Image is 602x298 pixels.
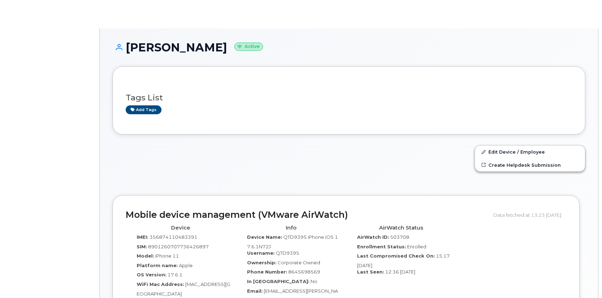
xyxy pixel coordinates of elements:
[247,259,277,266] label: Ownership:
[247,269,287,275] label: Phone Number:
[247,278,310,285] label: In [GEOGRAPHIC_DATA]:
[137,271,166,278] label: OS Version:
[311,278,317,284] span: No
[126,93,572,102] h3: Tags List
[276,250,299,256] span: QTD9395
[148,244,209,249] span: 8901260707736426897
[137,253,154,259] label: Model:
[247,250,275,256] label: Username:
[155,253,179,259] span: iPhone 11
[357,243,406,250] label: Enrollment Status:
[247,234,282,241] label: Device Name:
[288,269,320,275] span: 8645698569
[126,105,162,114] a: Add tags
[179,263,193,268] span: Apple
[137,243,147,250] label: SIM:
[137,262,178,269] label: Platform name:
[390,234,409,240] span: 503708
[357,234,389,241] label: AirWatch ID:
[137,234,148,241] label: IMEI:
[493,208,567,222] div: Data fetched at 13:23 [DATE]
[247,288,263,294] label: Email:
[385,269,415,275] span: 12:36 [DATE]
[241,225,341,231] h4: Info
[234,43,263,51] small: Active
[137,281,184,288] label: WiFi Mac Address:
[137,281,230,297] span: [MAC_ADDRESS][GEOGRAPHIC_DATA]
[278,260,320,265] span: Corporate Owned
[475,159,585,171] a: Create Helpdesk Submission
[475,145,585,158] a: Edit Device / Employee
[168,272,182,277] span: 17.6.1
[126,210,488,220] h2: Mobile device management (VMware AirWatch)
[351,225,451,231] h4: AirWatch Status
[113,41,585,54] h1: [PERSON_NAME]
[407,244,426,249] span: Enrolled
[357,253,450,268] span: 15:17 [DATE]
[131,225,231,231] h4: Device
[357,269,384,275] label: Last Seen:
[357,253,435,259] label: Last Compromised Check On:
[247,234,338,249] span: QTD9395 iPhone iOS 17.6.1N72J
[149,234,197,240] span: 356874110483391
